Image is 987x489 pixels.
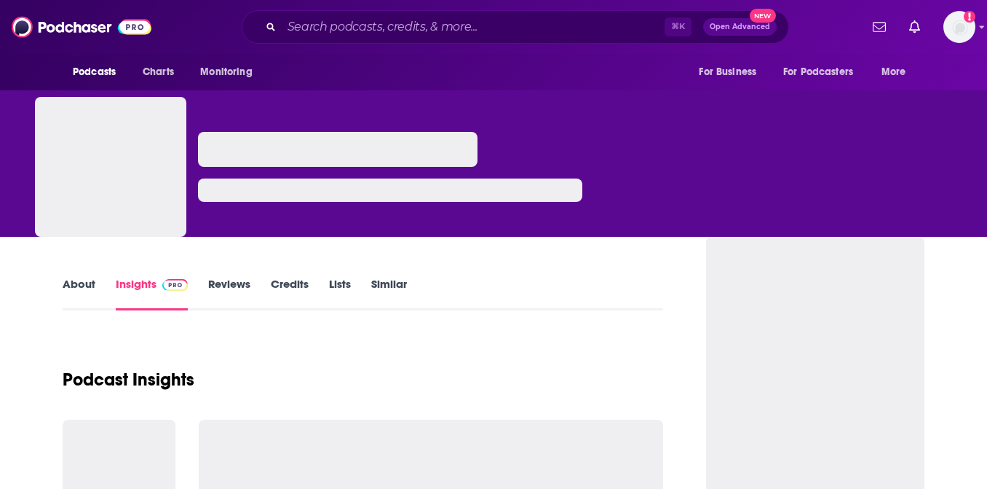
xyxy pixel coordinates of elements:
[881,62,906,82] span: More
[750,9,776,23] span: New
[689,58,774,86] button: open menu
[12,13,151,41] img: Podchaser - Follow, Share and Rate Podcasts
[282,15,665,39] input: Search podcasts, credits, & more...
[964,11,975,23] svg: Add a profile image
[162,279,188,291] img: Podchaser Pro
[867,15,892,39] a: Show notifications dropdown
[783,62,853,82] span: For Podcasters
[871,58,924,86] button: open menu
[665,17,691,36] span: ⌘ K
[774,58,874,86] button: open menu
[73,62,116,82] span: Podcasts
[903,15,926,39] a: Show notifications dropdown
[133,58,183,86] a: Charts
[943,11,975,43] img: User Profile
[116,277,188,310] a: InsightsPodchaser Pro
[143,62,174,82] span: Charts
[63,369,194,391] h1: Podcast Insights
[271,277,309,310] a: Credits
[208,277,250,310] a: Reviews
[329,277,351,310] a: Lists
[943,11,975,43] button: Show profile menu
[242,10,789,44] div: Search podcasts, credits, & more...
[63,58,135,86] button: open menu
[699,62,756,82] span: For Business
[943,11,975,43] span: Logged in as heidi.egloff
[371,277,407,310] a: Similar
[703,18,777,36] button: Open AdvancedNew
[190,58,271,86] button: open menu
[710,23,770,31] span: Open Advanced
[200,62,252,82] span: Monitoring
[63,277,95,310] a: About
